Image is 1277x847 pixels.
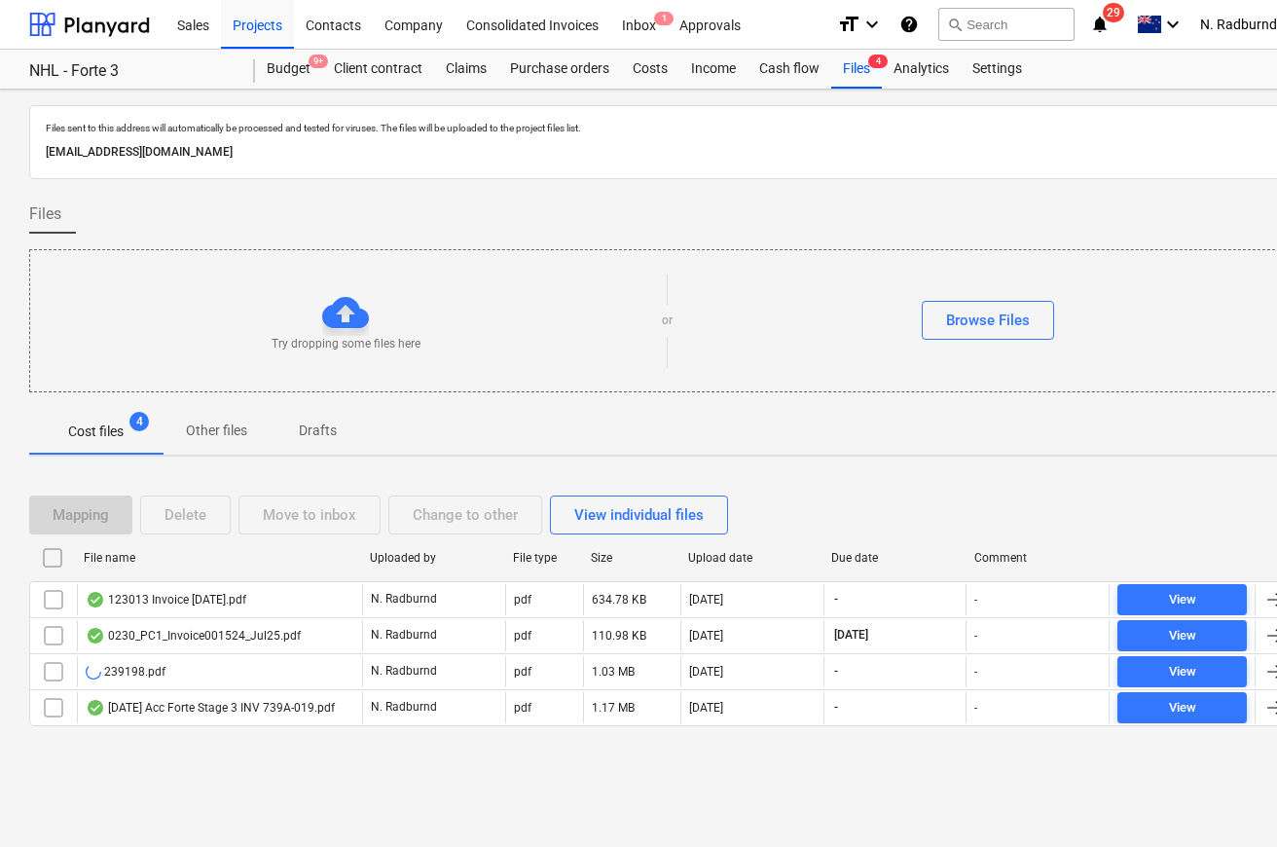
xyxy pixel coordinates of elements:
div: pdf [514,701,531,715]
span: 1 [654,12,674,25]
div: File type [513,551,575,565]
p: N. Radburnd [371,591,437,608]
a: Purchase orders [498,50,621,89]
div: OCR finished [86,592,105,608]
div: View [1169,661,1196,683]
div: 1.17 MB [592,701,635,715]
div: OCR finished [86,628,105,644]
div: NHL - Forte 3 [29,61,232,82]
div: pdf [514,629,531,643]
a: Files4 [831,50,882,89]
div: Comment [974,551,1102,565]
p: or [662,313,673,329]
div: 239198.pdf [86,664,165,680]
div: pdf [514,593,531,607]
p: Try dropping some files here [272,336,420,352]
p: Cost files [68,422,124,442]
button: View [1117,692,1247,723]
div: 0230_PC1_Invoice001524_Jul25.pdf [86,628,301,644]
button: Search [938,8,1075,41]
div: View [1169,625,1196,647]
span: - [832,591,840,608]
i: keyboard_arrow_down [860,13,884,36]
div: 123013 Invoice [DATE].pdf [86,592,246,608]
p: N. Radburnd [371,663,437,680]
div: [DATE] [689,593,723,607]
div: [DATE] [689,701,723,715]
span: 4 [129,412,149,431]
i: keyboard_arrow_down [1161,13,1185,36]
i: notifications [1090,13,1110,36]
div: File name [84,551,354,565]
div: - [974,665,977,679]
span: [DATE] [832,627,870,644]
div: View individual files [574,502,704,528]
i: format_size [837,13,860,36]
div: - [974,629,977,643]
div: OCR in progress [86,664,101,680]
div: Upload date [688,551,816,565]
a: Income [679,50,748,89]
span: 4 [868,55,888,68]
span: search [947,17,963,32]
span: Files [29,203,61,226]
span: 29 [1103,3,1124,22]
iframe: Chat Widget [1180,754,1277,847]
div: OCR finished [86,700,105,716]
div: - [974,701,977,715]
div: pdf [514,665,531,679]
div: View [1169,589,1196,611]
div: 634.78 KB [592,593,646,607]
div: - [974,593,977,607]
div: 1.03 MB [592,665,635,679]
button: View [1117,620,1247,651]
a: Costs [621,50,679,89]
a: Analytics [882,50,961,89]
a: Client contract [322,50,434,89]
a: Budget9+ [255,50,322,89]
span: - [832,699,840,716]
button: View [1117,584,1247,615]
div: View [1169,697,1196,719]
div: [DATE] [689,665,723,679]
a: Settings [961,50,1034,89]
div: Size [591,551,673,565]
span: N. Radburnd [1200,17,1277,32]
div: 110.98 KB [592,629,646,643]
div: Due date [831,551,959,565]
p: Drafts [294,421,341,441]
span: 9+ [309,55,328,68]
div: Browse Files [946,308,1030,333]
button: Browse Files [922,301,1054,340]
div: [DATE] [689,629,723,643]
span: - [832,663,840,680]
a: Cash flow [748,50,831,89]
button: View individual files [550,496,728,534]
p: N. Radburnd [371,627,437,644]
a: Claims [434,50,498,89]
p: N. Radburnd [371,699,437,716]
div: Files [831,50,882,89]
p: Other files [186,421,247,441]
i: Knowledge base [899,13,919,36]
div: Budget [255,50,322,89]
div: Uploaded by [370,551,497,565]
div: [DATE] Acc Forte Stage 3 INV 739A-019.pdf [86,700,335,716]
button: View [1117,656,1247,687]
